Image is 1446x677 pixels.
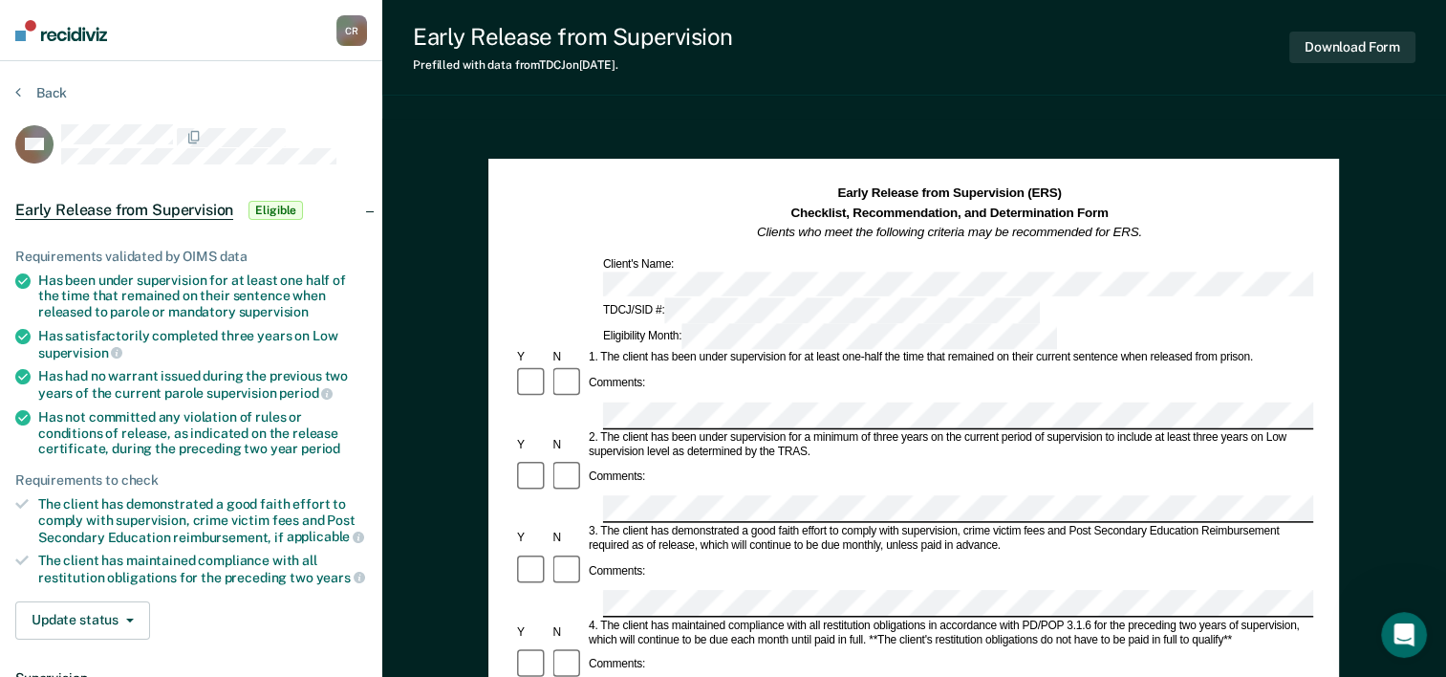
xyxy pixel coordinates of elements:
div: N [550,625,586,640]
span: period [279,385,333,401]
strong: Early Release from Supervision (ERS) [838,186,1062,201]
div: 2. The client has been under supervision for a minimum of three years on the current period of su... [586,430,1313,459]
div: Has not committed any violation of rules or conditions of release, as indicated on the release ce... [38,409,367,457]
div: Prefilled with data from TDCJ on [DATE] . [413,58,733,72]
div: TDCJ/SID #: [600,298,1043,324]
span: applicable [287,529,364,544]
div: N [550,351,586,365]
div: The client has demonstrated a good faith effort to comply with supervision, crime victim fees and... [38,496,367,545]
div: Comments: [586,470,648,485]
em: Clients who meet the following criteria may be recommended for ERS. [757,225,1142,239]
button: Download Form [1289,32,1415,63]
div: Y [514,532,550,546]
div: Has had no warrant issued during the previous two years of the current parole supervision [38,368,367,401]
span: Early Release from Supervision [15,201,233,220]
div: Requirements to check [15,472,367,489]
button: Back [15,84,67,101]
span: supervision [239,304,309,319]
div: Y [514,351,550,365]
div: Comments: [586,658,648,672]
div: Early Release from Supervision [413,23,733,51]
span: Eligible [248,201,303,220]
strong: Checklist, Recommendation, and Determination Form [791,206,1109,220]
div: 3. The client has demonstrated a good faith effort to comply with supervision, crime victim fees ... [586,524,1313,553]
span: supervision [38,345,122,360]
div: Y [514,438,550,452]
div: Comments: [586,564,648,579]
div: N [550,532,586,546]
img: Recidiviz [15,20,107,41]
div: Has satisfactorily completed three years on Low [38,328,367,360]
div: Comments: [586,377,648,391]
div: Requirements validated by OIMS data [15,249,367,265]
div: 1. The client has been under supervision for at least one-half the time that remained on their cu... [586,351,1313,365]
div: Y [514,625,550,640]
iframe: Intercom live chat [1381,612,1427,658]
span: years [316,570,365,585]
div: Eligibility Month: [600,324,1060,350]
span: period [301,441,340,456]
div: 4. The client has maintained compliance with all restitution obligations in accordance with PD/PO... [586,619,1313,647]
div: The client has maintained compliance with all restitution obligations for the preceding two [38,553,367,585]
div: C R [336,15,367,46]
div: Has been under supervision for at least one half of the time that remained on their sentence when... [38,273,367,320]
button: CR [336,15,367,46]
button: Update status [15,601,150,640]
div: N [550,438,586,452]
